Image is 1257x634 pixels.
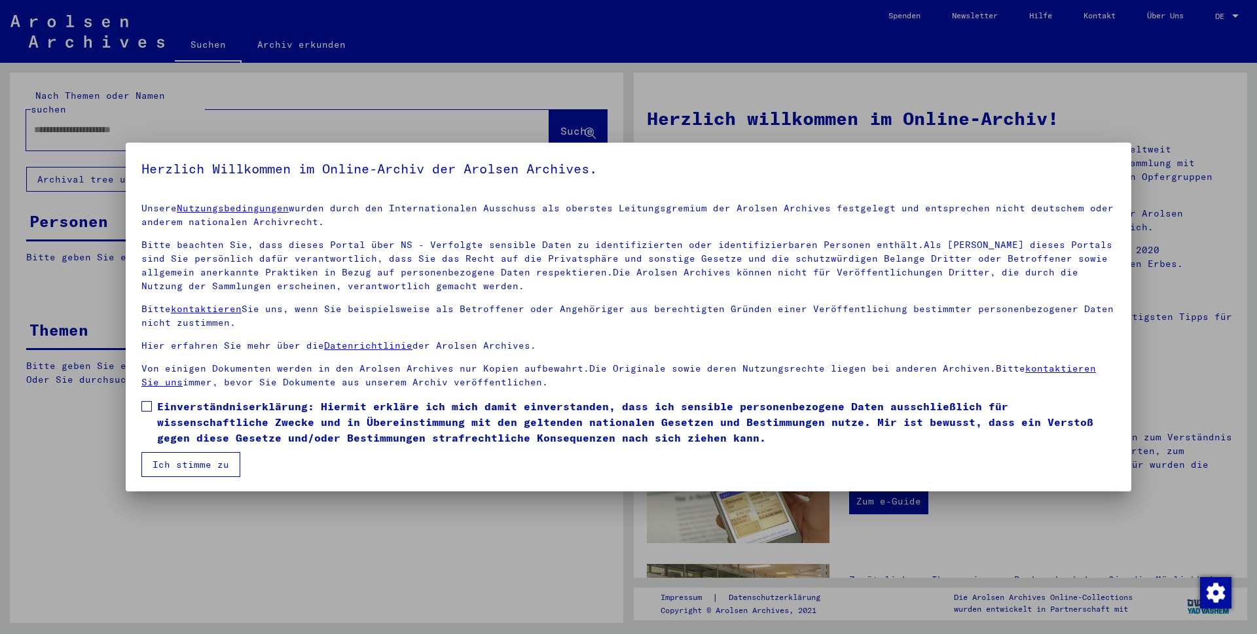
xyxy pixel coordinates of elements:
p: Hier erfahren Sie mehr über die der Arolsen Archives. [141,339,1116,353]
span: Einverständniserklärung: Hiermit erkläre ich mich damit einverstanden, dass ich sensible personen... [157,398,1116,446]
p: Bitte beachten Sie, dass dieses Portal über NS - Verfolgte sensible Daten zu identifizierten oder... [141,238,1116,293]
p: Bitte Sie uns, wenn Sie beispielsweise als Betroffener oder Angehöriger aus berechtigten Gründen ... [141,302,1116,330]
p: Von einigen Dokumenten werden in den Arolsen Archives nur Kopien aufbewahrt.Die Originale sowie d... [141,362,1116,389]
h5: Herzlich Willkommen im Online-Archiv der Arolsen Archives. [141,158,1116,179]
a: Nutzungsbedingungen [177,202,289,214]
a: kontaktieren [171,303,242,315]
p: Unsere wurden durch den Internationalen Ausschuss als oberstes Leitungsgremium der Arolsen Archiv... [141,202,1116,229]
button: Ich stimme zu [141,452,240,477]
img: Zustimmung ändern [1200,577,1231,608]
a: Datenrichtlinie [324,340,412,351]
